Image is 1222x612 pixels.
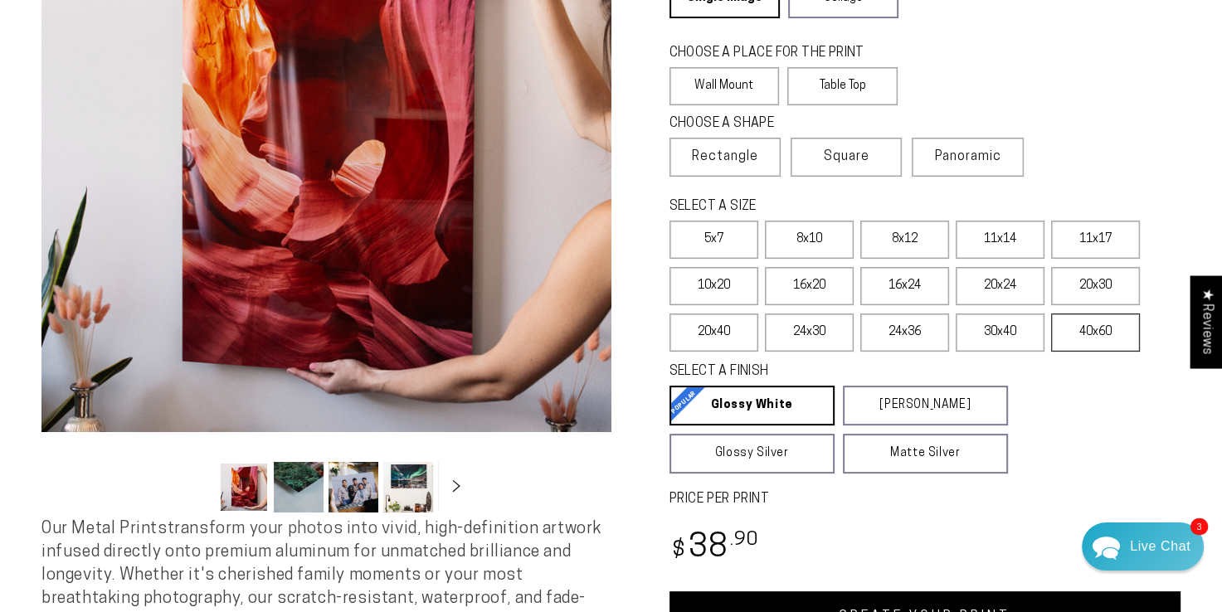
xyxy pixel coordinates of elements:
button: Slide left [178,469,214,506]
label: 11x17 [1051,221,1140,259]
p: Hi [PERSON_NAME], Thank you for reaching out. As a Pro member under the Gold tier, you are entitl... [55,342,322,358]
p: You're welcome, [PERSON_NAME]. It's been my pleasure to assist you [DATE]. Keep safe and have a g... [55,235,322,250]
img: fba842a801236a3782a25bbf40121a09 [55,163,71,179]
label: Wall Mount [669,67,780,105]
div: [DATE] [293,434,322,446]
span: 3 [1190,518,1208,535]
label: 24x30 [765,313,854,352]
label: 16x24 [860,267,949,305]
label: 20x40 [669,313,758,352]
a: Matte Silver [843,434,1008,474]
img: fba842a801236a3782a25bbf40121a09 [55,378,71,395]
a: [PERSON_NAME] [843,386,1008,425]
p: Good morning, [PERSON_NAME]. No problem. We'll be looking forward to your future orders soon. Hav... [55,396,322,412]
label: 20x30 [1051,267,1140,305]
img: fba842a801236a3782a25bbf40121a09 [55,270,71,287]
label: 16x20 [765,267,854,305]
div: Contact Us Directly [1130,522,1190,571]
label: 8x10 [765,221,854,259]
button: Load image 3 in gallery view [329,462,378,512]
button: Load image 4 in gallery view [383,462,433,512]
div: We usually reply within an hour at this time of day. [24,77,329,91]
div: [DATE] [293,326,322,338]
sup: .90 [729,531,759,550]
img: John [155,25,198,68]
label: 10x20 [669,267,758,305]
div: Aluminyze [75,432,293,448]
div: [DATE] [291,272,322,284]
label: 30x40 [956,313,1044,352]
div: Recent Conversations [33,133,318,148]
a: Glossy Silver [669,434,835,474]
div: [DATE] [291,218,322,231]
p: Hi [PERSON_NAME], They were all shipped already. The shipping confirmation emails were sent to yo... [55,181,322,197]
div: [PERSON_NAME] [75,163,291,179]
button: Load image 1 in gallery view [219,462,269,512]
p: Hi [PERSON_NAME], I apologize if you seemed "lost" with the new interface. I am attaching a scree... [55,289,322,304]
img: fba842a801236a3782a25bbf40121a09 [55,216,71,233]
div: [PERSON_NAME] [75,324,293,340]
legend: SELECT A SIZE [669,197,970,216]
button: Load image 2 in gallery view [274,462,324,512]
legend: CHOOSE A PLACE FOR THE PRINT [669,44,883,63]
span: $ [672,540,686,562]
div: [PERSON_NAME] [75,270,291,286]
span: Square [824,147,869,167]
label: 24x36 [860,313,949,352]
label: 20x24 [956,267,1044,305]
div: [PERSON_NAME] [75,217,291,233]
label: 5x7 [669,221,758,259]
div: [DATE] [293,380,322,392]
div: [DATE] [291,165,322,177]
div: Chat widget toggle [1082,522,1204,571]
a: Send a Message [112,459,241,485]
a: Glossy White [669,386,835,425]
span: Panoramic [935,150,1001,163]
button: Slide right [438,469,475,506]
legend: SELECT A FINISH [669,362,970,381]
label: Table Top [787,67,898,105]
div: [PERSON_NAME] [75,378,293,394]
bdi: 38 [669,532,760,565]
label: 11x14 [956,221,1044,259]
img: fba842a801236a3782a25bbf40121a09 [55,324,71,341]
img: b5c94ba8aa2adc70d83ffbf5ff8f0857 [55,432,71,449]
img: Helga [190,25,233,68]
span: Rectangle [692,147,758,167]
label: PRICE PER PRINT [669,490,1181,509]
label: 8x12 [860,221,949,259]
label: 40x60 [1051,313,1140,352]
div: Click to open Judge.me floating reviews tab [1190,275,1222,367]
legend: CHOOSE A SHAPE [669,114,885,134]
img: Marie J [120,25,163,68]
